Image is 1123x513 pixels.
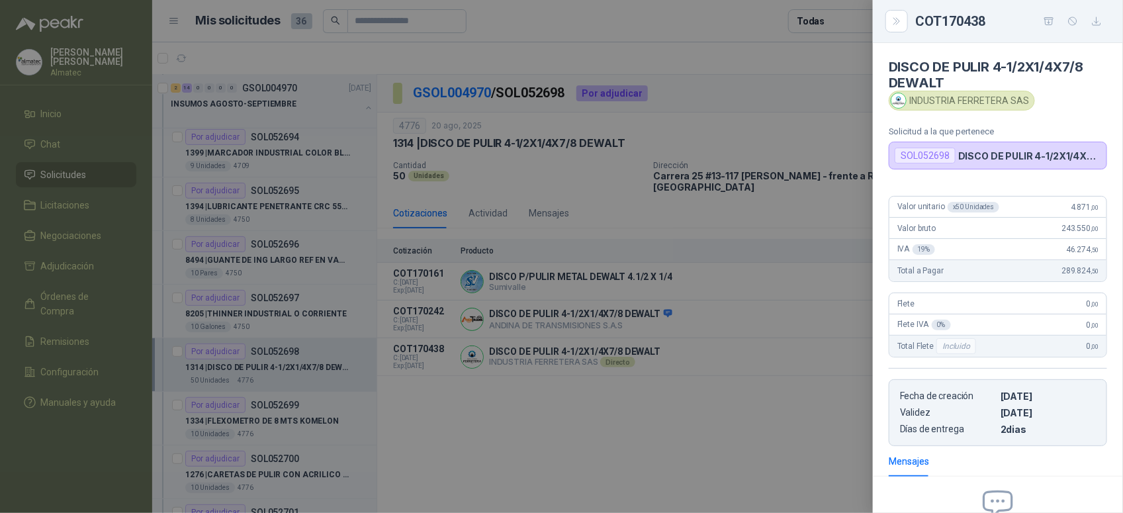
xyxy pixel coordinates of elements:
span: 46.274 [1066,245,1099,254]
p: 2 dias [1001,424,1096,435]
span: ,00 [1091,343,1099,350]
span: Valor unitario [897,202,999,212]
span: ,00 [1091,204,1099,211]
span: Total a Pagar [897,266,944,275]
img: Company Logo [891,93,906,108]
p: Días de entrega [900,424,995,435]
span: 4.871 [1071,203,1099,212]
p: Solicitud a la que pertenece [889,126,1107,136]
div: SOL052698 [895,148,956,163]
span: ,00 [1091,225,1099,232]
span: IVA [897,244,935,255]
span: ,50 [1091,246,1099,254]
span: Flete [897,299,915,308]
span: ,00 [1091,322,1099,329]
div: 0 % [932,320,951,330]
span: ,50 [1091,267,1099,275]
p: Fecha de creación [900,391,995,402]
div: x 50 Unidades [948,202,999,212]
p: [DATE] [1001,407,1096,418]
div: Incluido [936,338,976,354]
p: DISCO DE PULIR 4-1/2X1/4X7/8 DEWALT [958,150,1101,162]
div: 19 % [913,244,936,255]
h4: DISCO DE PULIR 4-1/2X1/4X7/8 DEWALT [889,59,1107,91]
p: [DATE] [1001,391,1096,402]
span: 0 [1087,342,1099,351]
span: 243.550 [1061,224,1099,233]
span: 289.824 [1061,266,1099,275]
span: 0 [1087,299,1099,308]
button: Close [889,13,905,29]
span: Total Flete [897,338,979,354]
div: Mensajes [889,454,929,469]
span: Flete IVA [897,320,951,330]
div: INDUSTRIA FERRETERA SAS [889,91,1035,111]
p: Validez [900,407,995,418]
span: 0 [1087,320,1099,330]
span: Valor bruto [897,224,936,233]
span: ,00 [1091,301,1099,308]
div: COT170438 [915,11,1107,32]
